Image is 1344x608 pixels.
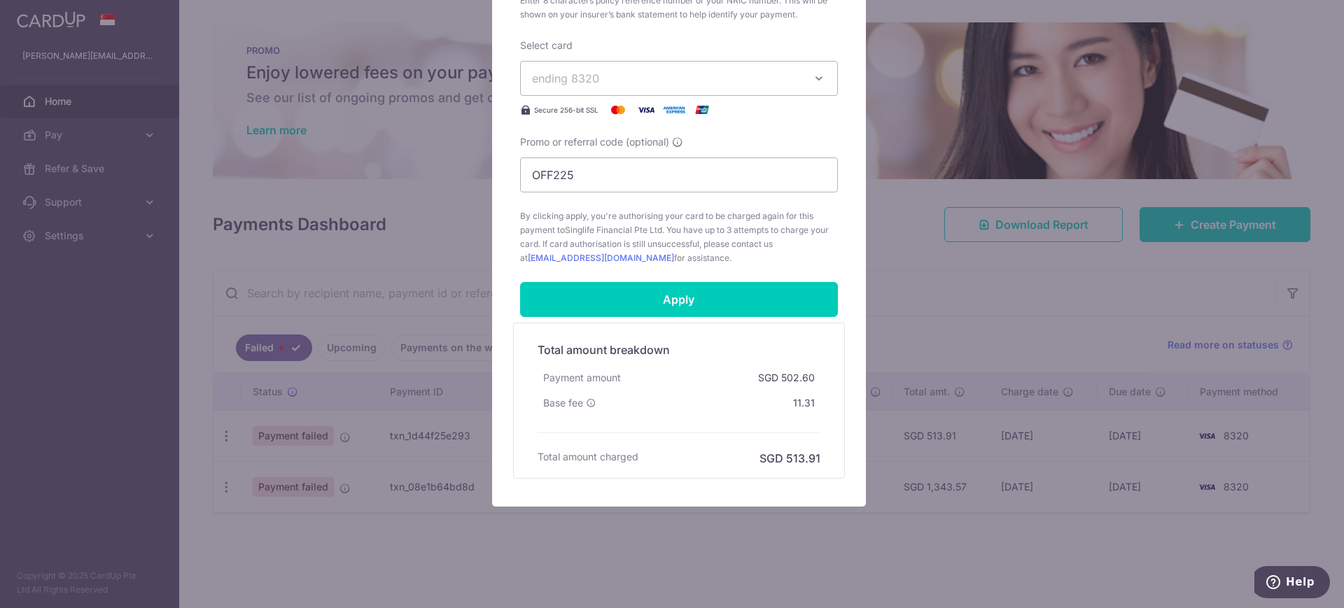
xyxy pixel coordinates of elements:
button: ending 8320 [520,61,838,96]
img: Visa [632,101,660,118]
div: 11.31 [787,390,820,416]
img: American Express [660,101,688,118]
iframe: Opens a widget where you can find more information [1254,566,1330,601]
span: ending 8320 [532,71,599,85]
div: Payment amount [538,365,626,390]
span: Secure 256-bit SSL [534,104,598,115]
div: SGD 502.60 [752,365,820,390]
img: Mastercard [604,101,632,118]
span: Singlife Financial Pte Ltd [565,225,662,235]
span: Base fee [543,396,583,410]
h6: SGD 513.91 [759,450,820,467]
h6: Total amount charged [538,450,638,464]
h5: Total amount breakdown [538,341,820,358]
span: By clicking apply, you're authorising your card to be charged again for this payment to . You hav... [520,209,838,265]
img: UnionPay [688,101,716,118]
label: Select card [520,38,573,52]
span: Promo or referral code (optional) [520,135,669,149]
a: [EMAIL_ADDRESS][DOMAIN_NAME] [528,253,674,263]
input: Apply [520,282,838,317]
